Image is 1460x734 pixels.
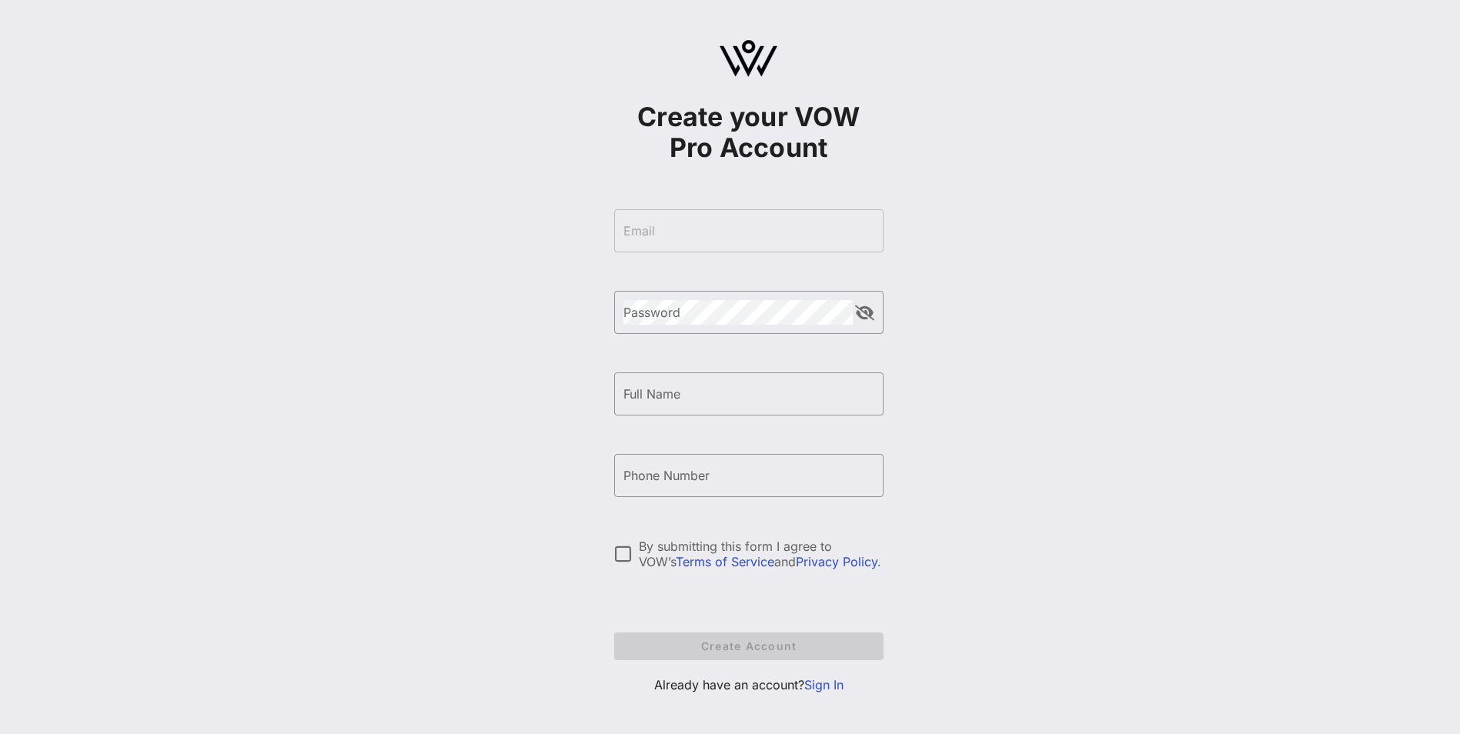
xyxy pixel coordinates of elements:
[614,676,884,694] p: Already have an account?
[804,677,844,692] a: Sign In
[720,40,777,77] img: logo.svg
[796,554,877,569] a: Privacy Policy
[855,305,874,321] button: append icon
[676,554,774,569] a: Terms of Service
[614,102,884,163] h1: Create your VOW Pro Account
[639,539,884,569] div: By submitting this form I agree to VOW’s and .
